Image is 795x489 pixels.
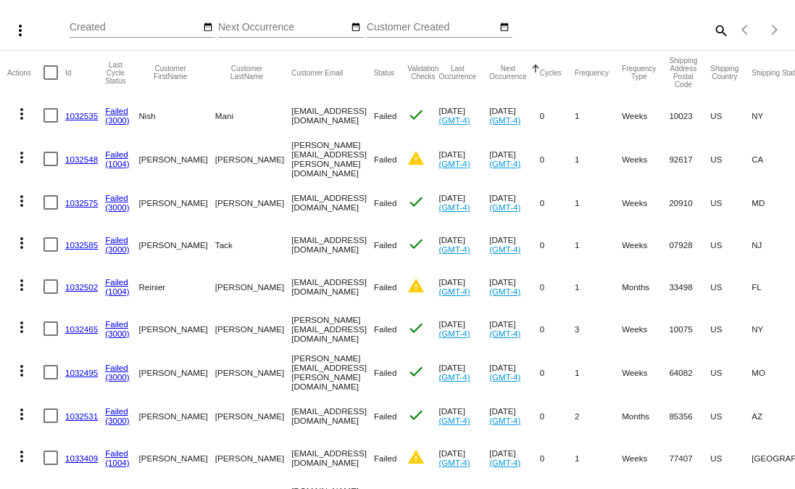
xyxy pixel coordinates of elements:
mat-cell: 85356 [669,395,710,437]
mat-cell: 0 [540,223,575,266]
mat-cell: [PERSON_NAME] [138,136,215,181]
mat-cell: [DATE] [489,308,540,350]
a: Failed [105,235,128,244]
mat-icon: check [407,363,425,380]
mat-cell: Nish [138,94,215,136]
mat-icon: check [407,235,425,252]
a: (3000) [105,329,130,338]
a: (GMT-4) [438,458,470,467]
a: (GMT-4) [438,372,470,382]
mat-cell: [PERSON_NAME] [138,350,215,395]
button: Change sorting for Id [65,68,71,77]
mat-cell: Weeks [622,223,669,266]
a: Failed [105,149,128,159]
mat-icon: warning [407,448,425,466]
mat-cell: Tack [215,223,291,266]
mat-cell: US [710,181,752,223]
a: (GMT-4) [438,287,470,296]
span: Failed [374,368,397,377]
mat-icon: check [407,106,425,123]
span: Failed [374,198,397,207]
button: Change sorting for LastProcessingCycleId [105,61,125,85]
a: Failed [105,448,128,458]
a: (GMT-4) [438,115,470,125]
mat-cell: [PERSON_NAME] [215,266,291,308]
mat-cell: 0 [540,181,575,223]
mat-icon: more_vert [13,149,30,166]
a: (GMT-4) [438,416,470,425]
mat-cell: [DATE] [438,266,489,308]
mat-cell: [EMAIL_ADDRESS][DOMAIN_NAME] [291,437,374,479]
a: 1032575 [65,198,98,207]
mat-cell: 10075 [669,308,710,350]
mat-icon: more_vert [13,234,30,252]
a: 1032495 [65,368,98,377]
mat-cell: [DATE] [489,223,540,266]
a: (GMT-4) [438,159,470,168]
mat-cell: 1 [575,223,622,266]
input: Customer Created [367,22,497,33]
a: (1004) [105,159,130,168]
mat-icon: more_vert [13,319,30,336]
mat-icon: warning [407,149,425,167]
a: Failed [105,193,128,202]
mat-cell: [EMAIL_ADDRESS][DOMAIN_NAME] [291,181,374,223]
mat-cell: [DATE] [438,308,489,350]
mat-cell: 0 [540,266,575,308]
a: 1032531 [65,411,98,421]
span: Failed [374,111,397,120]
a: (3000) [105,416,130,425]
mat-icon: check [407,406,425,424]
input: Created [70,22,200,33]
mat-cell: [PERSON_NAME] [138,181,215,223]
mat-cell: [PERSON_NAME] [215,136,291,181]
mat-cell: [DATE] [438,350,489,395]
a: Failed [105,277,128,287]
mat-cell: US [710,350,752,395]
mat-header-cell: Actions [7,51,43,94]
mat-cell: Weeks [622,136,669,181]
mat-cell: 1 [575,136,622,181]
mat-cell: 1 [575,266,622,308]
a: Failed [105,363,128,372]
mat-icon: date_range [203,22,213,33]
span: Failed [374,411,397,421]
mat-cell: US [710,308,752,350]
mat-cell: 1 [575,181,622,223]
span: Failed [374,240,397,250]
button: Change sorting for FrequencyType [622,65,656,81]
mat-cell: Reinier [138,266,215,308]
input: Next Occurrence [218,22,349,33]
mat-cell: 07928 [669,223,710,266]
mat-cell: US [710,266,752,308]
mat-cell: [DATE] [438,223,489,266]
mat-icon: check [407,193,425,210]
a: (GMT-4) [489,287,520,296]
mat-cell: [PERSON_NAME] [215,350,291,395]
a: 1032548 [65,155,98,164]
button: Previous page [731,15,760,44]
mat-icon: date_range [351,22,361,33]
mat-cell: Months [622,395,669,437]
mat-cell: US [710,136,752,181]
mat-cell: [DATE] [489,94,540,136]
mat-cell: [EMAIL_ADDRESS][DOMAIN_NAME] [291,266,374,308]
button: Change sorting for NextOccurrenceUtc [489,65,527,81]
mat-cell: [PERSON_NAME][EMAIL_ADDRESS][PERSON_NAME][DOMAIN_NAME] [291,136,374,181]
a: (1004) [105,458,130,467]
span: Failed [374,324,397,334]
mat-cell: Weeks [622,181,669,223]
a: (GMT-4) [489,458,520,467]
mat-cell: [DATE] [438,437,489,479]
a: Failed [105,406,128,416]
mat-icon: more_vert [13,192,30,210]
a: (3000) [105,202,130,212]
a: (GMT-4) [489,329,520,338]
mat-cell: Weeks [622,94,669,136]
span: Failed [374,453,397,463]
mat-cell: 1 [575,437,622,479]
mat-cell: 1 [575,350,622,395]
a: (3000) [105,115,130,125]
span: Failed [374,155,397,164]
button: Change sorting for Frequency [575,68,609,77]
